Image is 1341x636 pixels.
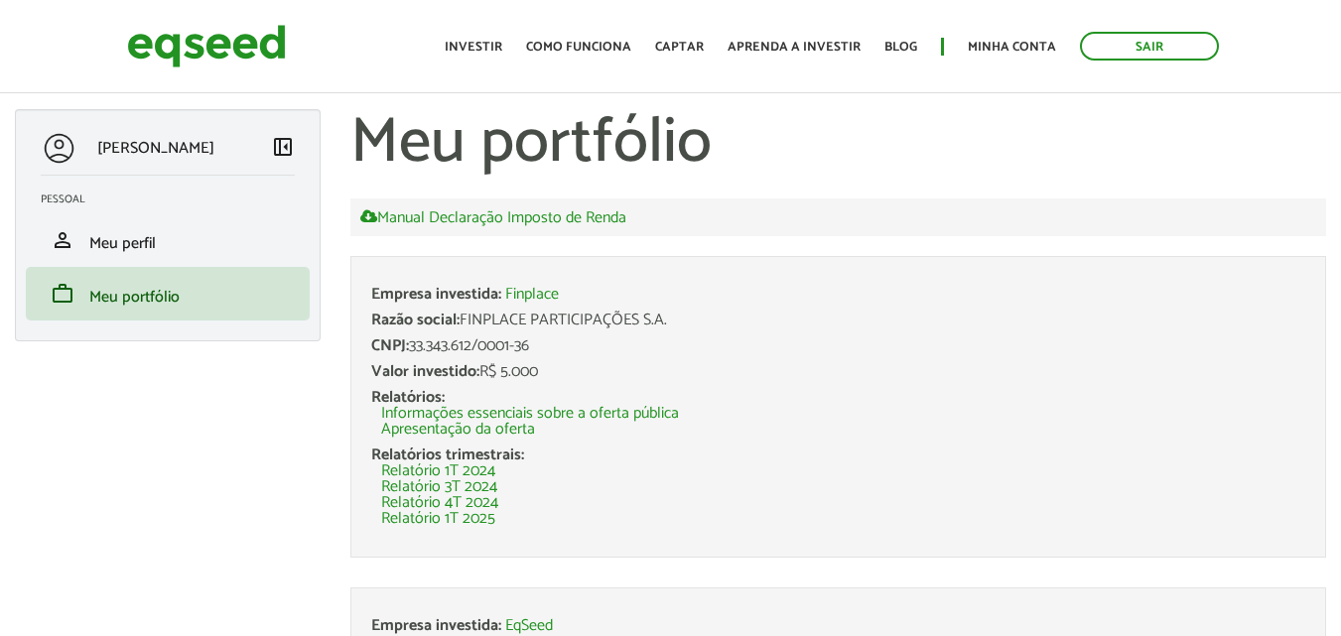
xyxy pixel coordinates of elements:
a: Sair [1080,32,1219,61]
a: Relatório 3T 2024 [381,479,497,495]
span: CNPJ: [371,332,409,359]
a: Como funciona [526,41,631,54]
a: Manual Declaração Imposto de Renda [360,208,626,226]
span: left_panel_close [271,135,295,159]
span: Meu portfólio [89,284,180,311]
span: person [51,228,74,252]
span: Meu perfil [89,230,156,257]
a: EqSeed [505,618,553,634]
a: personMeu perfil [41,228,295,252]
h2: Pessoal [41,193,310,205]
a: Minha conta [968,41,1056,54]
a: Apresentação da oferta [381,422,535,438]
img: EqSeed [127,20,286,72]
a: Relatório 1T 2025 [381,511,495,527]
div: 33.343.612/0001-36 [371,338,1305,354]
a: Relatório 4T 2024 [381,495,498,511]
a: Captar [655,41,704,54]
span: Relatórios trimestrais: [371,442,524,468]
a: Finplace [505,287,559,303]
h1: Meu portfólio [350,109,1326,179]
a: Aprenda a investir [728,41,861,54]
a: Relatório 1T 2024 [381,463,495,479]
p: [PERSON_NAME] [97,139,214,158]
li: Meu perfil [26,213,310,267]
div: FINPLACE PARTICIPAÇÕES S.A. [371,313,1305,328]
li: Meu portfólio [26,267,310,320]
span: work [51,282,74,306]
a: Investir [445,41,502,54]
a: Colapsar menu [271,135,295,163]
span: Razão social: [371,307,460,333]
a: workMeu portfólio [41,282,295,306]
a: Blog [884,41,917,54]
span: Empresa investida: [371,281,501,308]
span: Valor investido: [371,358,479,385]
a: Informações essenciais sobre a oferta pública [381,406,679,422]
span: Relatórios: [371,384,445,411]
div: R$ 5.000 [371,364,1305,380]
